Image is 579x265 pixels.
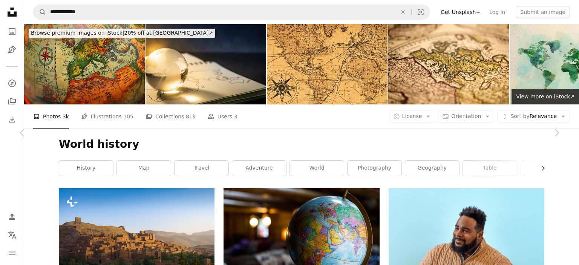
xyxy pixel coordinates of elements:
span: Orientation [451,113,481,119]
span: Relevance [510,113,557,120]
a: world [290,161,344,176]
a: photography [348,161,401,176]
img: old map of the world [267,24,388,104]
a: A scenic view of Ait Benhaddou (fortified village) at sunrise,Morocco [59,236,214,243]
img: Ancient Europe World Map [388,24,509,104]
h1: World history [59,138,544,151]
a: Illustrations 105 [81,104,133,129]
a: ancient [521,161,574,176]
a: Explore [5,76,20,91]
button: License [389,110,435,123]
span: 105 [123,112,133,121]
span: 3 [234,112,237,121]
a: Browse premium images on iStock|20% off at [GEOGRAPHIC_DATA]↗ [24,24,220,42]
button: Visual search [412,5,430,19]
span: View more on iStock ↗ [516,93,574,100]
button: Clear [395,5,411,19]
button: Sort byRelevance [497,110,570,123]
span: Sort by [510,113,529,119]
a: Users 3 [208,104,237,129]
a: map [117,161,171,176]
span: 20% off at [GEOGRAPHIC_DATA] ↗ [31,30,213,36]
button: Search Unsplash [34,5,46,19]
form: Find visuals sitewide [33,5,430,20]
a: Collections 81k [146,104,196,129]
span: License [402,113,422,119]
a: Collections [5,94,20,109]
img: Ancient map of Europe on a old navigation globe [24,24,145,104]
button: Orientation [438,110,494,123]
a: Get Unsplash+ [436,6,485,18]
a: geography [405,161,459,176]
button: Language [5,227,20,242]
a: history [59,161,113,176]
button: Submit an image [516,6,570,18]
a: Photos [5,24,20,39]
a: desk globe on table [224,236,379,243]
a: Log in / Sign up [5,209,20,224]
a: Log in [485,6,510,18]
a: View more on iStock↗ [512,89,579,104]
img: World globe crystal glass on world map outline sketch on paper page of notebook. Travel around th... [146,24,266,104]
span: 81k [186,112,196,121]
a: Illustrations [5,42,20,57]
a: travel [175,161,228,176]
button: Menu [5,245,20,260]
a: adventure [232,161,286,176]
span: Browse premium images on iStock | [31,30,124,36]
a: Next [534,97,579,169]
a: table [463,161,517,176]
